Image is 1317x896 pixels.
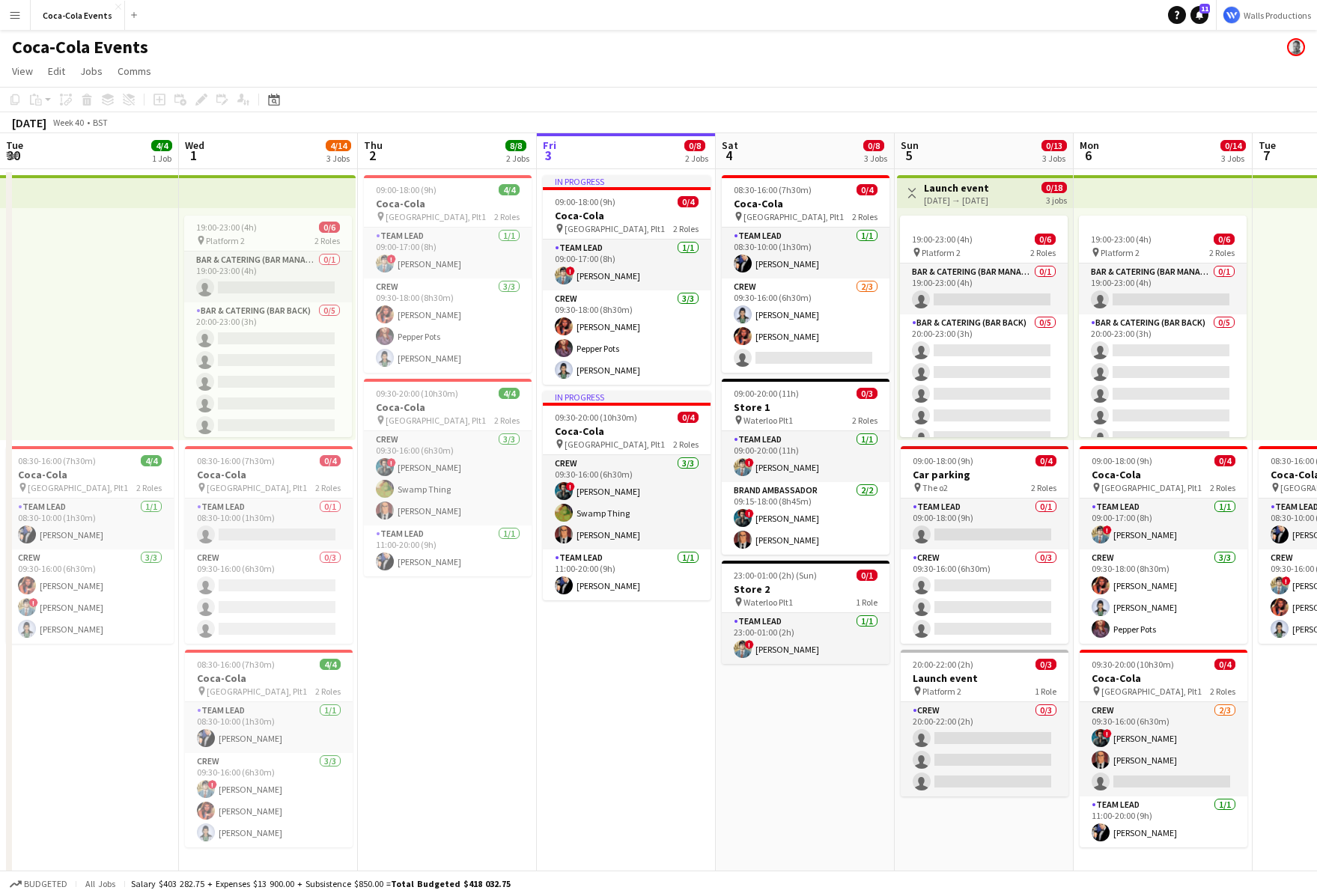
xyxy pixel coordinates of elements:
span: [GEOGRAPHIC_DATA], Plt1 [386,211,486,222]
app-card-role: Team Lead1/108:30-10:00 (1h30m)[PERSON_NAME] [185,702,353,753]
span: 0/6 [319,222,340,233]
app-card-role: Crew2/309:30-16:00 (6h30m)[PERSON_NAME][PERSON_NAME] [722,278,889,373]
span: 2 Roles [1210,482,1235,493]
div: 1 Job [152,153,171,164]
app-job-card: In progress09:30-20:00 (10h30m)0/4Coca-Cola [GEOGRAPHIC_DATA], Plt12 RolesCrew3/309:30-16:00 (6h3... [543,391,711,600]
span: 08:30-16:00 (7h30m) [734,184,812,195]
span: 20:00-22:00 (2h) [913,659,973,670]
span: Tue [6,138,23,152]
span: Walls Productions [1244,10,1311,21]
app-job-card: In progress09:00-18:00 (9h)0/4Coca-Cola [GEOGRAPHIC_DATA], Plt12 RolesTeam Lead1/109:00-17:00 (8h... [543,175,711,385]
app-card-role: Bar & Catering (Bar Back)0/520:00-23:00 (3h) [1079,314,1247,452]
app-card-role: Bar & Catering (Bar Manager)0/119:00-23:00 (4h) [900,263,1068,314]
app-card-role: Team Lead1/108:30-10:00 (1h30m)[PERSON_NAME] [722,228,889,278]
span: Budgeted [24,879,67,889]
span: [GEOGRAPHIC_DATA], Plt1 [565,223,665,234]
app-card-role: Bar & Catering (Bar Manager)0/119:00-23:00 (4h) [184,252,352,302]
span: 5 [898,147,919,164]
span: ! [745,640,754,649]
span: 6 [1077,147,1099,164]
button: Coca-Cola Events [31,1,125,30]
app-card-role: Crew3/309:30-16:00 (6h30m)![PERSON_NAME][PERSON_NAME][PERSON_NAME] [185,753,353,847]
span: 2 Roles [1210,686,1235,697]
app-job-card: 20:00-22:00 (2h)0/3Launch event Platform 21 RoleCrew0/320:00-22:00 (2h) [901,650,1068,796]
span: Mon [1080,138,1099,152]
span: Jobs [80,64,103,78]
span: Sat [722,138,738,152]
span: 30 [4,147,23,164]
span: 1 [183,147,204,164]
app-card-role: Team Lead1/109:00-17:00 (8h)![PERSON_NAME] [1080,499,1247,549]
span: Platform 2 [1101,247,1140,258]
app-job-card: 08:30-16:00 (7h30m)4/4Coca-Cola [GEOGRAPHIC_DATA], Plt12 RolesTeam Lead1/108:30-10:00 (1h30m)[PER... [185,650,353,847]
span: 09:00-18:00 (9h) [555,196,615,207]
span: ! [745,458,754,467]
span: Platform 2 [922,686,961,697]
div: 3 jobs [1046,193,1067,206]
app-job-card: 23:00-01:00 (2h) (Sun)0/1Store 2 Waterloo Plt11 RoleTeam Lead1/123:00-01:00 (2h)![PERSON_NAME] [722,561,889,664]
div: 09:30-20:00 (10h30m)0/4Coca-Cola [GEOGRAPHIC_DATA], Plt12 RolesCrew2/309:30-16:00 (6h30m)![PERSON... [1080,650,1247,847]
app-card-role: Team Lead0/108:30-10:00 (1h30m) [185,499,353,549]
app-card-role: Crew3/309:30-16:00 (6h30m)![PERSON_NAME]Swamp Thing[PERSON_NAME] [543,455,711,549]
app-job-card: 19:00-23:00 (4h)0/6 Platform 22 RolesBar & Catering (Bar Manager)0/119:00-23:00 (4h) Bar & Cateri... [900,216,1068,437]
span: [GEOGRAPHIC_DATA], Plt1 [1101,482,1202,493]
app-job-card: 19:00-23:00 (4h)0/6 Platform 22 RolesBar & Catering (Bar Manager)0/119:00-23:00 (4h) Bar & Cateri... [1079,216,1247,437]
span: 2 Roles [1030,247,1056,258]
span: 0/6 [1214,234,1235,245]
span: 0/1 [857,570,878,581]
span: 4/4 [499,184,520,195]
span: 23:00-01:00 (2h) (Sun) [734,570,817,581]
span: 0/6 [1035,234,1056,245]
h3: Coca-Cola [364,400,532,414]
app-card-role: Crew3/309:30-16:00 (6h30m)![PERSON_NAME]Swamp Thing[PERSON_NAME] [364,431,532,525]
span: 4/4 [151,140,172,151]
a: 11 [1190,6,1208,24]
span: 2 Roles [315,482,341,493]
span: 2 Roles [852,211,878,222]
h3: Coca-Cola [543,209,711,222]
div: 09:30-20:00 (10h30m)4/4Coca-Cola [GEOGRAPHIC_DATA], Plt12 RolesCrew3/309:30-16:00 (6h30m)![PERSON... [364,379,532,576]
span: Thu [364,138,383,152]
span: ! [208,780,217,789]
span: Wed [185,138,204,152]
h3: Coca-Cola [185,671,353,685]
span: 8/8 [505,140,526,151]
app-job-card: 09:00-18:00 (9h)0/4Coca-Cola [GEOGRAPHIC_DATA], Plt12 RolesTeam Lead1/109:00-17:00 (8h)![PERSON_N... [1080,446,1247,644]
span: 2 Roles [673,439,699,450]
span: 09:30-20:00 (10h30m) [376,388,458,399]
span: 0/4 [1035,455,1056,466]
app-card-role: Bar & Catering (Bar Back)0/520:00-23:00 (3h) [184,302,352,440]
app-user-avatar: Mark Walls [1287,38,1305,56]
span: ! [1103,729,1112,738]
span: 2 Roles [314,235,340,246]
span: 0/4 [1214,455,1235,466]
app-card-role: Team Lead1/109:00-17:00 (8h)![PERSON_NAME] [543,240,711,290]
span: 2 Roles [673,223,699,234]
span: 1 Role [1035,686,1056,697]
span: 2 Roles [852,415,878,426]
app-card-role: Team Lead1/108:30-10:00 (1h30m)[PERSON_NAME] [6,499,174,549]
span: 09:00-18:00 (9h) [376,184,437,195]
span: 4/4 [141,455,162,466]
span: 19:00-23:00 (4h) [196,222,257,233]
span: 0/14 [1220,140,1246,151]
h3: Launch event [924,181,989,195]
app-card-role: Brand Ambassador2/209:15-18:00 (8h45m)![PERSON_NAME][PERSON_NAME] [722,482,889,555]
span: ! [29,598,38,607]
app-card-role: Crew0/309:30-16:00 (6h30m) [185,549,353,644]
span: [GEOGRAPHIC_DATA], Plt1 [207,686,307,697]
h3: Coca-Cola [6,468,174,481]
app-job-card: 09:00-18:00 (9h)4/4Coca-Cola [GEOGRAPHIC_DATA], Plt12 RolesTeam Lead1/109:00-17:00 (8h)![PERSON_N... [364,175,532,373]
span: 11 [1199,4,1210,13]
app-card-role: Crew3/309:30-16:00 (6h30m)[PERSON_NAME]![PERSON_NAME][PERSON_NAME] [6,549,174,644]
span: 0/3 [1035,659,1056,670]
app-card-role: Team Lead1/111:00-20:00 (9h)[PERSON_NAME] [1080,796,1247,847]
span: Platform 2 [206,235,245,246]
span: 09:30-20:00 (10h30m) [555,412,637,423]
app-card-role: Crew3/309:30-18:00 (8h30m)[PERSON_NAME][PERSON_NAME]Pepper Pots [1080,549,1247,644]
span: Waterloo Plt1 [743,597,793,608]
app-job-card: 08:30-16:00 (7h30m)0/4Coca-Cola [GEOGRAPHIC_DATA], Plt12 RolesTeam Lead0/108:30-10:00 (1h30m) Cre... [185,446,353,644]
span: 0/4 [1214,659,1235,670]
